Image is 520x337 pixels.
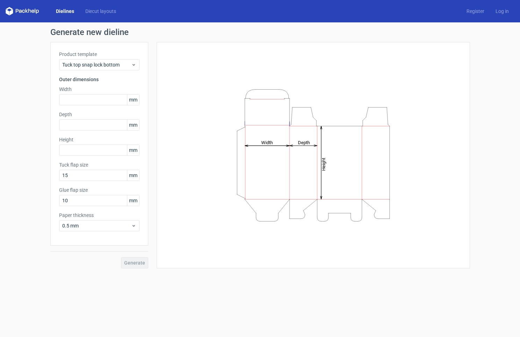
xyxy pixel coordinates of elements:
[59,161,140,168] label: Tuck flap size
[127,145,139,155] span: mm
[62,61,131,68] span: Tuck top snap lock bottom
[127,94,139,105] span: mm
[50,28,470,36] h1: Generate new dieline
[461,8,490,15] a: Register
[80,8,122,15] a: Diecut layouts
[59,111,140,118] label: Depth
[127,170,139,181] span: mm
[59,187,140,194] label: Glue flap size
[261,140,272,145] tspan: Width
[490,8,514,15] a: Log in
[127,195,139,206] span: mm
[127,120,139,130] span: mm
[59,51,140,58] label: Product template
[50,8,80,15] a: Dielines
[59,212,140,219] label: Paper thickness
[62,222,131,229] span: 0.5 mm
[59,136,140,143] label: Height
[321,157,326,170] tspan: Height
[59,86,140,93] label: Width
[298,140,310,145] tspan: Depth
[59,76,140,83] h3: Outer dimensions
